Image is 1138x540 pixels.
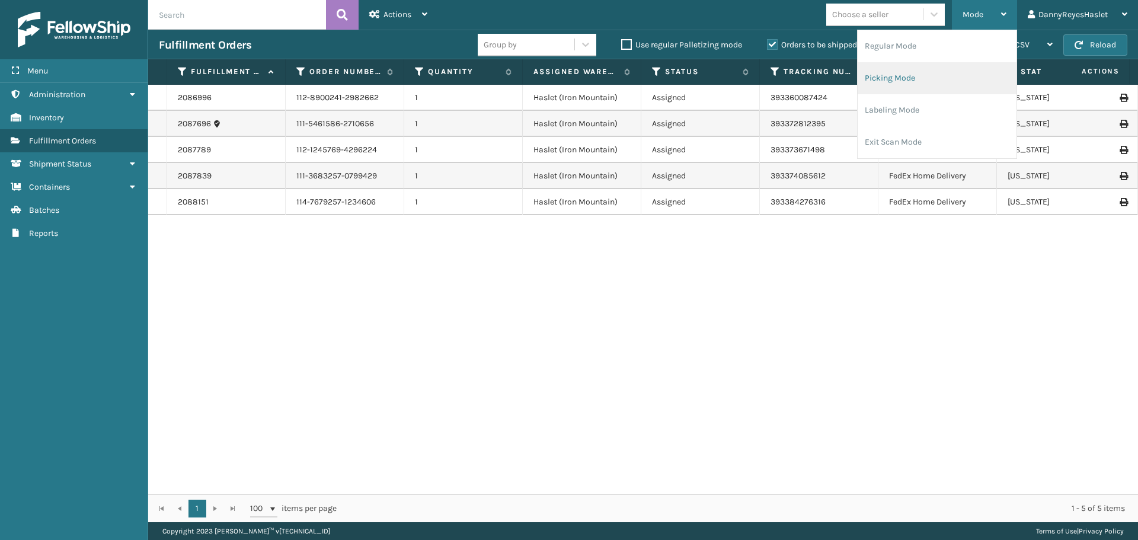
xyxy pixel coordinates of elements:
span: Shipment Status [29,159,91,169]
label: State [1021,66,1092,77]
a: 2086996 [178,92,212,104]
td: Haslet (Iron Mountain) [523,111,641,137]
i: Print Label [1120,198,1127,206]
div: Choose a seller [832,8,888,21]
td: [US_STATE] [997,163,1115,189]
td: 1 [404,111,523,137]
label: Tracking Number [784,66,855,77]
i: Print Label [1120,120,1127,128]
img: logo [18,12,130,47]
a: Privacy Policy [1079,527,1124,535]
td: 1 [404,137,523,163]
a: 393360087424 [771,92,827,103]
button: Reload [1063,34,1127,56]
span: Containers [29,182,70,192]
a: 393373671498 [771,145,825,155]
i: Print Label [1120,146,1127,154]
li: Picking Mode [858,62,1016,94]
td: Assigned [641,85,760,111]
span: Actions [383,9,411,20]
td: Assigned [641,111,760,137]
a: Terms of Use [1036,527,1077,535]
span: Reports [29,228,58,238]
a: 2087789 [178,144,211,156]
span: Batches [29,205,59,215]
td: Assigned [641,163,760,189]
li: Labeling Mode [858,94,1016,126]
td: 1 [404,163,523,189]
td: 112-8900241-2982662 [286,85,404,111]
label: Use regular Palletizing mode [621,40,742,50]
a: 2087696 [178,118,211,130]
td: Haslet (Iron Mountain) [523,85,641,111]
p: Copyright 2023 [PERSON_NAME]™ v [TECHNICAL_ID] [162,522,330,540]
td: 114-7679257-1234606 [286,189,404,215]
td: 112-1245769-4296224 [286,137,404,163]
a: 393372812395 [771,119,826,129]
label: Assigned Warehouse [533,66,618,77]
a: 2087839 [178,170,212,182]
td: FedEx Home Delivery [878,163,997,189]
span: 100 [250,503,268,515]
td: Assigned [641,137,760,163]
h3: Fulfillment Orders [159,38,251,52]
td: 111-5461586-2710656 [286,111,404,137]
a: 393374085612 [771,171,826,181]
i: Print Label [1120,94,1127,102]
td: FedEx Home Delivery [878,189,997,215]
div: | [1036,522,1124,540]
li: Regular Mode [858,30,1016,62]
td: [US_STATE] [997,189,1115,215]
td: 1 [404,189,523,215]
a: 393384276316 [771,197,826,207]
a: 1 [188,500,206,517]
td: 111-3683257-0799429 [286,163,404,189]
td: 1 [404,85,523,111]
td: Haslet (Iron Mountain) [523,163,641,189]
span: items per page [250,500,337,517]
td: Haslet (Iron Mountain) [523,189,641,215]
span: Menu [27,66,48,76]
td: Assigned [641,189,760,215]
span: Fulfillment Orders [29,136,96,146]
span: Mode [963,9,983,20]
li: Exit Scan Mode [858,126,1016,158]
label: Order Number [309,66,381,77]
span: Actions [1044,62,1127,81]
i: Print Label [1120,172,1127,180]
label: Status [665,66,737,77]
label: Fulfillment Order Id [191,66,263,77]
div: Group by [484,39,517,51]
label: Quantity [428,66,500,77]
span: Administration [29,90,85,100]
div: 1 - 5 of 5 items [353,503,1125,515]
span: Inventory [29,113,64,123]
a: 2088151 [178,196,209,208]
label: Orders to be shipped [DATE] [767,40,882,50]
td: Haslet (Iron Mountain) [523,137,641,163]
